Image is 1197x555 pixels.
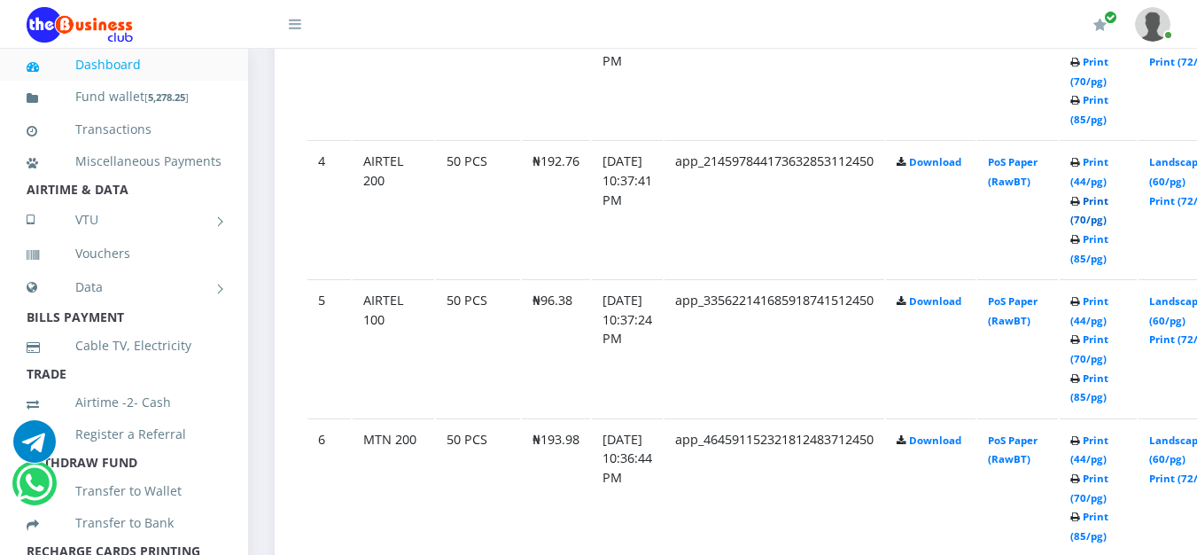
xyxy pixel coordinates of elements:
[1070,155,1108,188] a: Print (44/pg)
[27,503,222,543] a: Transfer to Bank
[522,2,590,139] td: ₦481.9
[988,294,1038,327] a: PoS Paper (RawBT)
[307,279,351,417] td: 5
[307,140,351,277] td: 4
[353,2,434,139] td: AIRTEL 500
[353,140,434,277] td: AIRTEL 200
[27,325,222,366] a: Cable TV, Electricity
[27,76,222,118] a: Fund wallet[5,278.25]
[353,279,434,417] td: AIRTEL 100
[665,2,884,139] td: app_513218435498436711212450
[27,265,222,309] a: Data
[16,475,52,504] a: Chat for support
[592,140,663,277] td: [DATE] 10:37:41 PM
[27,109,222,150] a: Transactions
[1070,434,1108,466] a: Print (44/pg)
[1070,332,1108,365] a: Print (70/pg)
[27,7,133,43] img: Logo
[522,140,590,277] td: ₦192.76
[592,2,663,139] td: [DATE] 10:38:14 PM
[988,155,1038,188] a: PoS Paper (RawBT)
[1070,294,1108,327] a: Print (44/pg)
[988,434,1038,466] a: PoS Paper (RawBT)
[1070,510,1108,543] a: Print (85/pg)
[909,155,961,168] a: Download
[144,90,189,104] small: [ ]
[148,90,185,104] b: 5,278.25
[27,198,222,242] a: VTU
[436,279,520,417] td: 50 PCS
[27,414,222,455] a: Register a Referral
[436,140,520,277] td: 50 PCS
[909,294,961,308] a: Download
[665,279,884,417] td: app_335622141685918741512450
[1070,93,1108,126] a: Print (85/pg)
[909,434,961,447] a: Download
[1070,232,1108,265] a: Print (85/pg)
[665,140,884,277] td: app_214597844173632853112450
[27,44,222,85] a: Dashboard
[27,233,222,274] a: Vouchers
[27,141,222,182] a: Miscellaneous Payments
[436,2,520,139] td: 50 PCS
[1070,194,1108,227] a: Print (70/pg)
[592,279,663,417] td: [DATE] 10:37:24 PM
[27,471,222,512] a: Transfer to Wallet
[13,434,56,463] a: Chat for support
[27,382,222,423] a: Airtime -2- Cash
[1104,11,1117,24] span: Renew/Upgrade Subscription
[1070,472,1108,504] a: Print (70/pg)
[1070,55,1108,88] a: Print (70/pg)
[1070,371,1108,404] a: Print (85/pg)
[1135,7,1170,42] img: User
[522,279,590,417] td: ₦96.38
[307,2,351,139] td: 3
[1093,18,1107,32] i: Renew/Upgrade Subscription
